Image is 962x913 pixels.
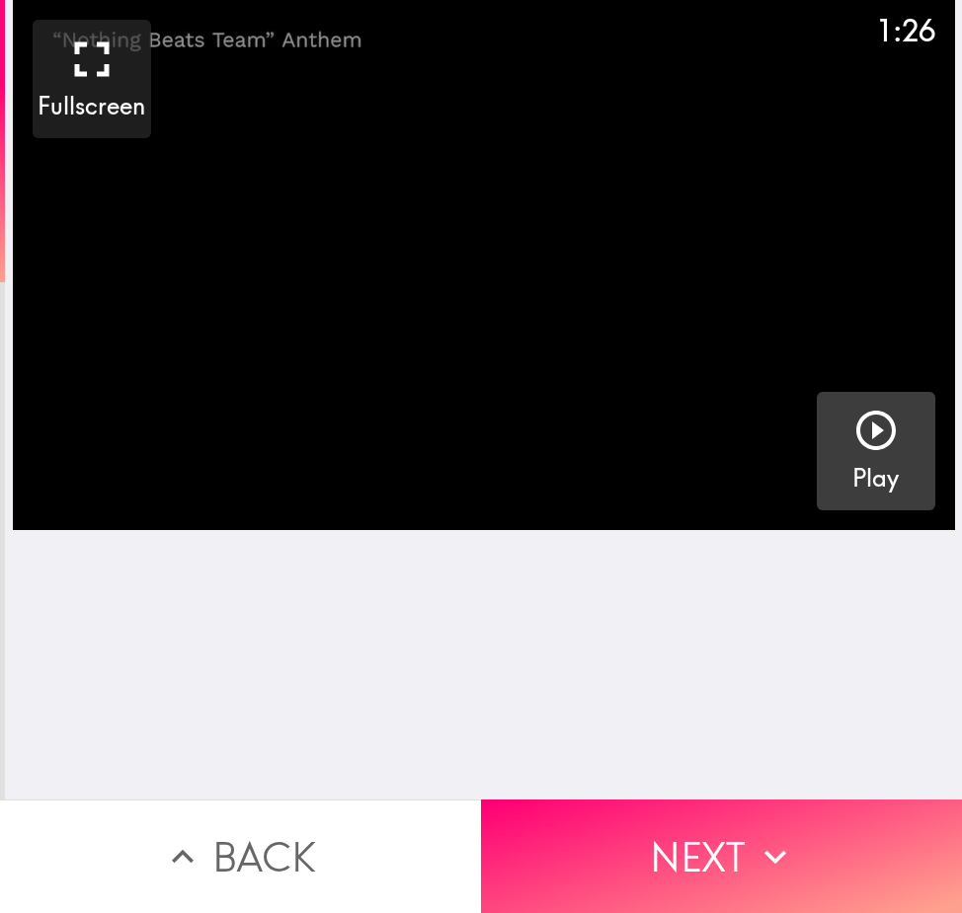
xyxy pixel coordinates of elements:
[481,799,962,913] button: Next
[852,462,899,495] h5: Play
[33,20,151,138] button: Fullscreen
[38,90,145,123] h5: Fullscreen
[876,10,935,51] div: 1:26
[817,392,935,510] button: Play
